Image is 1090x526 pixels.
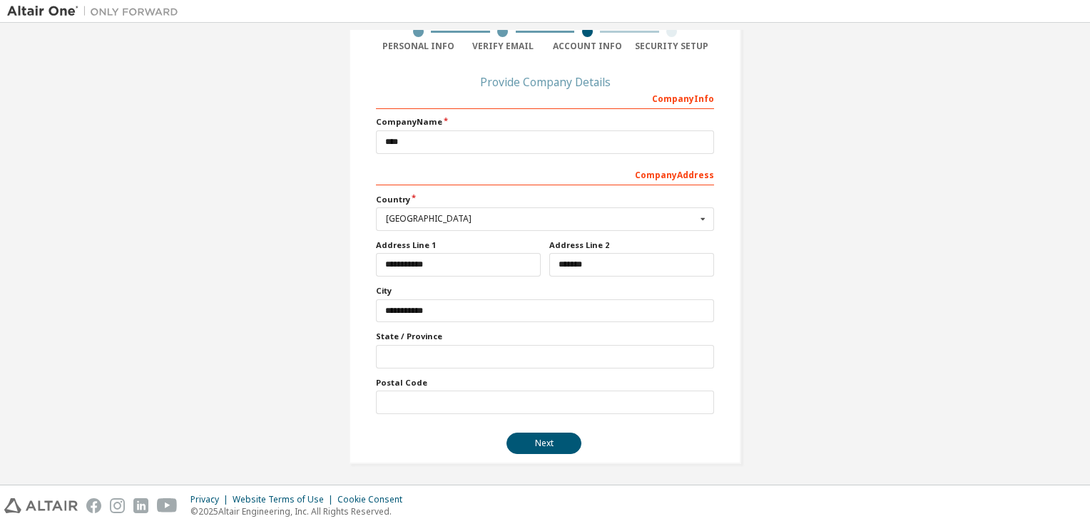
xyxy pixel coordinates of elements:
[157,498,178,513] img: youtube.svg
[4,498,78,513] img: altair_logo.svg
[376,78,714,86] div: Provide Company Details
[506,433,581,454] button: Next
[233,494,337,505] div: Website Terms of Use
[376,331,714,342] label: State / Province
[386,215,696,223] div: [GEOGRAPHIC_DATA]
[86,498,101,513] img: facebook.svg
[376,285,714,296] label: City
[630,41,715,52] div: Security Setup
[190,505,411,517] p: © 2025 Altair Engineering, Inc. All Rights Reserved.
[376,163,714,185] div: Company Address
[549,239,714,251] label: Address Line 2
[376,194,714,205] label: Country
[133,498,148,513] img: linkedin.svg
[376,239,541,251] label: Address Line 1
[461,41,546,52] div: Verify Email
[376,86,714,109] div: Company Info
[376,116,714,128] label: Company Name
[110,498,125,513] img: instagram.svg
[545,41,630,52] div: Account Info
[7,4,185,19] img: Altair One
[376,41,461,52] div: Personal Info
[376,377,714,388] label: Postal Code
[337,494,411,505] div: Cookie Consent
[190,494,233,505] div: Privacy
